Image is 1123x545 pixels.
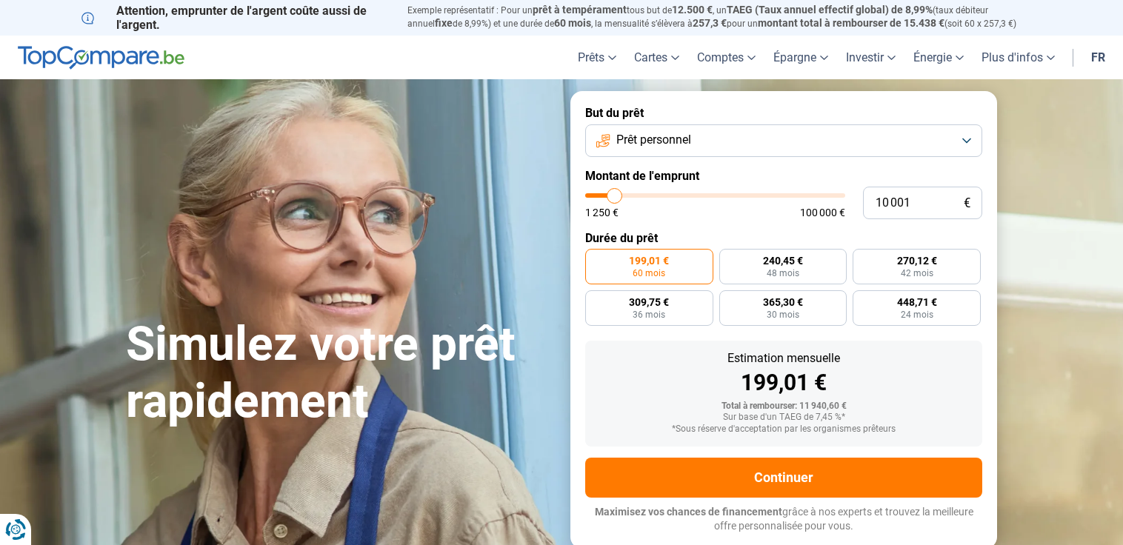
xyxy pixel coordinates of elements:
span: Maximisez vos chances de financement [595,506,782,518]
span: prêt à tempérament [533,4,627,16]
h1: Simulez votre prêt rapidement [126,316,553,430]
span: 270,12 € [897,255,937,266]
span: 100 000 € [800,207,845,218]
span: 309,75 € [629,297,669,307]
div: 199,01 € [597,372,970,394]
span: 257,3 € [693,17,727,29]
span: 24 mois [901,310,933,319]
span: 36 mois [633,310,665,319]
label: But du prêt [585,106,982,120]
span: fixe [435,17,453,29]
a: fr [1082,36,1114,79]
button: Prêt personnel [585,124,982,157]
a: Épargne [764,36,837,79]
a: Comptes [688,36,764,79]
p: Exemple représentatif : Pour un tous but de , un (taux débiteur annuel de 8,99%) et une durée de ... [407,4,1042,30]
label: Durée du prêt [585,231,982,245]
p: grâce à nos experts et trouvez la meilleure offre personnalisée pour vous. [585,505,982,534]
img: TopCompare [18,46,184,70]
span: 240,45 € [763,255,803,266]
label: Montant de l'emprunt [585,169,982,183]
a: Énergie [904,36,973,79]
span: € [964,197,970,210]
span: 48 mois [767,269,799,278]
span: 60 mois [633,269,665,278]
span: 42 mois [901,269,933,278]
span: 448,71 € [897,297,937,307]
a: Cartes [625,36,688,79]
span: 12.500 € [672,4,713,16]
div: Estimation mensuelle [597,352,970,364]
span: montant total à rembourser de 15.438 € [758,17,944,29]
span: TAEG (Taux annuel effectif global) de 8,99% [727,4,933,16]
span: 60 mois [554,17,591,29]
div: Total à rembourser: 11 940,60 € [597,401,970,412]
div: Sur base d'un TAEG de 7,45 %* [597,412,970,423]
p: Attention, emprunter de l'argent coûte aussi de l'argent. [81,4,390,32]
span: Prêt personnel [616,132,691,148]
span: 1 250 € [585,207,619,218]
button: Continuer [585,458,982,498]
div: *Sous réserve d'acceptation par les organismes prêteurs [597,424,970,435]
a: Prêts [569,36,625,79]
span: 199,01 € [629,255,669,266]
a: Investir [837,36,904,79]
span: 30 mois [767,310,799,319]
span: 365,30 € [763,297,803,307]
a: Plus d'infos [973,36,1064,79]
